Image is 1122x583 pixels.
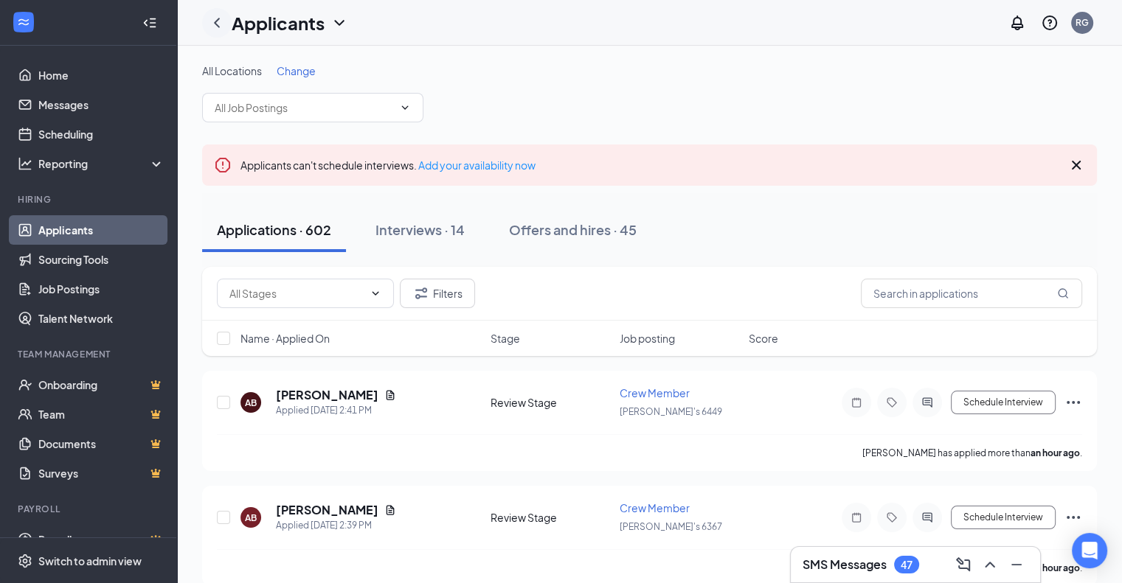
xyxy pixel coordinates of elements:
svg: ChevronDown [330,14,348,32]
span: Stage [491,331,520,346]
a: Add your availability now [418,158,536,172]
svg: Settings [18,554,32,568]
div: Applications · 602 [217,220,331,239]
svg: ChevronUp [981,556,999,573]
div: Interviews · 14 [375,220,465,239]
div: AB [245,397,257,409]
span: Name · Applied On [240,331,330,346]
svg: Tag [883,512,901,523]
div: Reporting [38,156,165,171]
span: Crew Member [620,501,690,514]
h1: Applicants [232,10,325,35]
a: TeamCrown [38,399,165,429]
div: Open Intercom Messenger [1072,533,1107,568]
button: Minimize [1005,553,1028,576]
a: Job Postings [38,274,165,304]
span: All Locations [202,64,262,77]
svg: MagnifyingGlass [1057,287,1069,299]
svg: Ellipses [1064,509,1082,526]
svg: ChevronDown [399,102,411,114]
button: Filter Filters [400,279,475,308]
a: Sourcing Tools [38,245,165,274]
div: RG [1076,16,1089,29]
span: [PERSON_NAME]'s 6449 [620,406,722,417]
svg: Tag [883,397,901,408]
div: Switch to admin view [38,554,142,568]
div: Applied [DATE] 2:41 PM [276,403,396,418]
a: SurveysCrown [38,458,165,488]
svg: Error [214,156,232,174]
svg: Collapse [142,15,157,30]
div: Team Management [18,348,162,360]
svg: Ellipses [1064,394,1082,411]
svg: Notifications [1008,14,1026,32]
input: All Job Postings [215,100,393,116]
svg: Document [384,389,396,401]
svg: Document [384,504,396,516]
h3: SMS Messages [803,556,887,573]
svg: Note [848,397,865,408]
svg: ActiveChat [918,397,936,408]
svg: ChevronDown [370,287,381,299]
button: ChevronUp [978,553,1002,576]
span: Change [277,64,316,77]
div: Payroll [18,503,162,515]
a: DocumentsCrown [38,429,165,458]
svg: Note [848,512,865,523]
svg: Filter [412,284,430,302]
a: Applicants [38,215,165,245]
span: [PERSON_NAME]'s 6367 [620,521,722,532]
b: an hour ago [1031,447,1080,458]
h5: [PERSON_NAME] [276,502,378,518]
input: All Stages [229,285,364,301]
a: Talent Network [38,304,165,333]
div: Offers and hires · 45 [509,220,637,239]
div: Hiring [18,193,162,206]
button: ComposeMessage [952,553,975,576]
svg: ChevronLeft [208,14,226,32]
span: Crew Member [620,386,690,399]
b: an hour ago [1031,562,1080,573]
button: Schedule Interview [951,391,1056,414]
svg: Analysis [18,156,32,171]
a: OnboardingCrown [38,370,165,399]
span: Score [749,331,778,346]
svg: QuestionInfo [1041,14,1059,32]
h5: [PERSON_NAME] [276,387,378,403]
svg: Minimize [1008,556,1025,573]
a: Messages [38,90,165,119]
a: Home [38,60,165,90]
a: PayrollCrown [38,525,165,554]
p: [PERSON_NAME] has applied more than . [862,447,1082,459]
button: Schedule Interview [951,506,1056,529]
svg: Cross [1067,156,1085,174]
div: Applied [DATE] 2:39 PM [276,518,396,533]
svg: WorkstreamLogo [16,15,31,29]
div: 47 [901,559,913,571]
input: Search in applications [861,279,1082,308]
div: AB [245,512,257,524]
a: Scheduling [38,119,165,149]
svg: ComposeMessage [955,556,972,573]
svg: ActiveChat [918,512,936,523]
span: Applicants can't schedule interviews. [240,158,536,172]
span: Job posting [620,331,675,346]
div: Review Stage [491,510,611,525]
div: Review Stage [491,395,611,410]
